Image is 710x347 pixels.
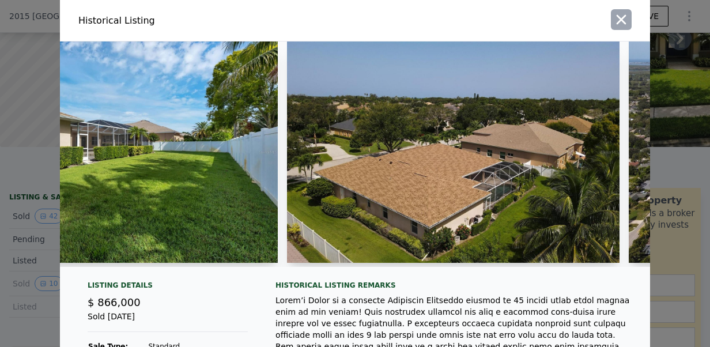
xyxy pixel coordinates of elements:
[88,281,248,295] div: Listing Details
[78,14,350,28] div: Historical Listing
[275,281,632,290] div: Historical Listing remarks
[287,42,619,263] img: Property Img
[88,311,248,332] div: Sold [DATE]
[88,296,141,308] span: $ 866,000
